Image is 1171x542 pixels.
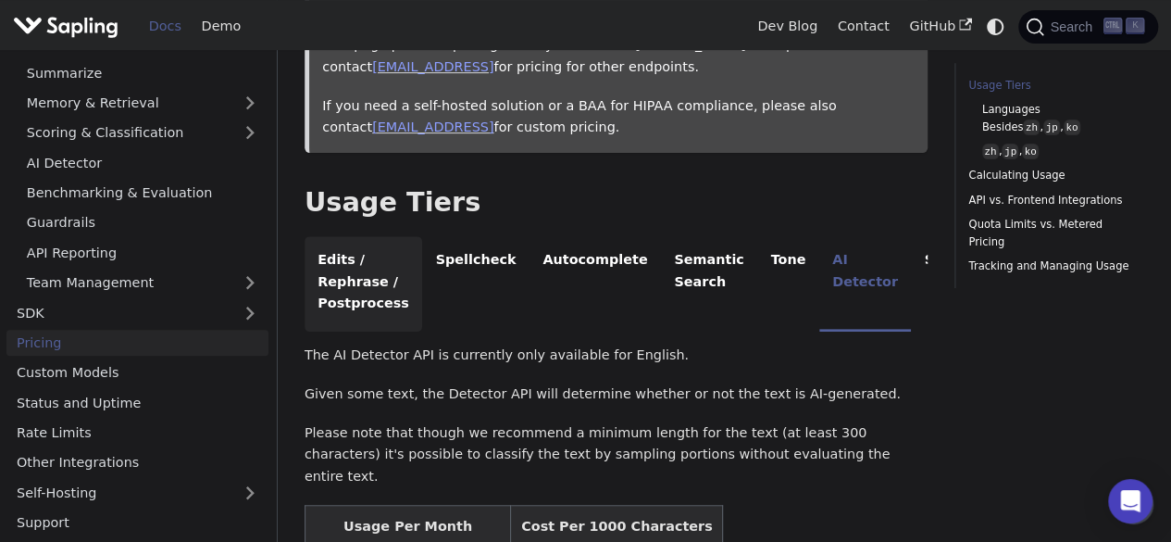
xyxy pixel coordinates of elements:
[305,384,928,406] p: Given some text, the Detector API will determine whether or not the text is AI-generated.
[305,236,422,332] li: Edits / Rephrase / Postprocess
[828,12,900,41] a: Contact
[17,120,268,146] a: Scoring & Classification
[1023,120,1040,135] code: zh
[305,186,928,220] h2: Usage Tiers
[192,12,251,41] a: Demo
[6,510,268,536] a: Support
[529,236,661,332] li: Autocomplete
[322,95,915,140] p: If you need a self-hosted solution or a BAA for HIPAA compliance, please also contact for custom ...
[6,359,268,386] a: Custom Models
[968,216,1138,251] a: Quota Limits vs. Metered Pricing
[17,90,268,117] a: Memory & Retrieval
[747,12,827,41] a: Dev Blog
[968,258,1138,275] a: Tracking and Managing Usage
[1126,18,1144,34] kbd: K
[6,330,268,357] a: Pricing
[1064,120,1080,135] code: ko
[1018,10,1157,44] button: Search (Ctrl+K)
[13,13,125,40] a: Sapling.ai
[231,299,268,326] button: Expand sidebar category 'SDK'
[17,180,268,207] a: Benchmarking & Evaluation
[982,13,1009,40] button: Switch between dark and light mode (currently system mode)
[372,120,493,134] a: [EMAIL_ADDRESS]
[982,143,1131,160] a: zh,jp,ko
[968,77,1138,95] a: Usage Tiers
[899,12,981,41] a: GitHub
[982,144,999,159] code: zh
[911,236,968,332] li: SDK
[6,420,268,447] a: Rate Limits
[1022,144,1039,159] code: ko
[6,389,268,416] a: Status and Uptime
[968,192,1138,209] a: API vs. Frontend Integrations
[13,13,118,40] img: Sapling.ai
[305,345,928,367] p: The AI Detector API is currently only available for English.
[372,59,493,74] a: [EMAIL_ADDRESS]
[6,479,268,506] a: Self-Hosting
[1108,479,1152,523] div: Open Intercom Messenger
[139,12,192,41] a: Docs
[322,34,915,79] p: This page provides pricing for only a subset of [PERSON_NAME]'s endpoints. Please contact for pri...
[1043,120,1060,135] code: jp
[422,236,529,332] li: Spellcheck
[17,59,268,86] a: Summarize
[6,299,231,326] a: SDK
[17,209,268,236] a: Guardrails
[17,149,268,176] a: AI Detector
[305,422,928,488] p: Please note that though we recommend a minimum length for the text (at least 300 characters) it's...
[819,236,912,332] li: AI Detector
[1044,19,1103,34] span: Search
[968,167,1138,184] a: Calculating Usage
[6,449,268,476] a: Other Integrations
[17,270,268,296] a: Team Management
[17,239,268,266] a: API Reporting
[661,236,757,332] li: Semantic Search
[1002,144,1018,159] code: jp
[982,101,1131,136] a: Languages Besideszh,jp,ko
[757,236,819,332] li: Tone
